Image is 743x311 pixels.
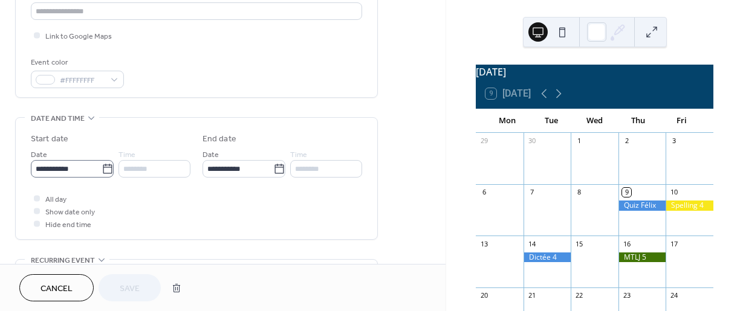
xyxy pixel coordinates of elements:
div: 8 [574,188,583,197]
div: Thu [617,109,660,133]
span: Date [31,149,47,161]
div: Problem Solver 5 [666,252,713,263]
div: 16 [622,239,631,248]
div: [DATE] [476,65,713,79]
div: MTLJ 5 [618,252,666,263]
span: All day [45,193,67,206]
button: Cancel [19,274,94,301]
div: Quiz Félix [618,200,666,211]
div: 30 [527,136,536,146]
span: Cancel [41,283,73,295]
div: 7 [527,188,536,197]
div: 21 [527,291,536,300]
div: Dictée 4 [524,252,571,263]
div: 24 [669,291,678,300]
div: End date [203,133,236,146]
div: Spelling 4 [666,200,713,211]
div: 2 [622,136,631,146]
div: 15 [574,239,583,248]
div: 6 [479,188,488,197]
span: Time [290,149,307,161]
div: Event color [31,56,122,69]
div: Tue [530,109,573,133]
div: 14 [527,239,536,248]
div: 9 [622,188,631,197]
span: Show date only [45,206,95,219]
span: #FFFFFFFF [60,74,105,87]
div: 17 [669,239,678,248]
div: 10 [669,188,678,197]
span: Date [203,149,219,161]
div: 29 [479,136,488,146]
span: Hide end time [45,219,91,231]
div: 22 [574,291,583,300]
div: 23 [622,291,631,300]
div: 3 [669,136,678,146]
div: Fri [660,109,704,133]
div: 20 [479,291,488,300]
div: 1 [574,136,583,146]
span: Time [118,149,135,161]
span: Recurring event [31,254,95,267]
div: Start date [31,133,68,146]
span: Link to Google Maps [45,30,112,43]
div: Wed [573,109,617,133]
span: Date and time [31,112,85,125]
div: Mon [485,109,529,133]
div: 13 [479,239,488,248]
